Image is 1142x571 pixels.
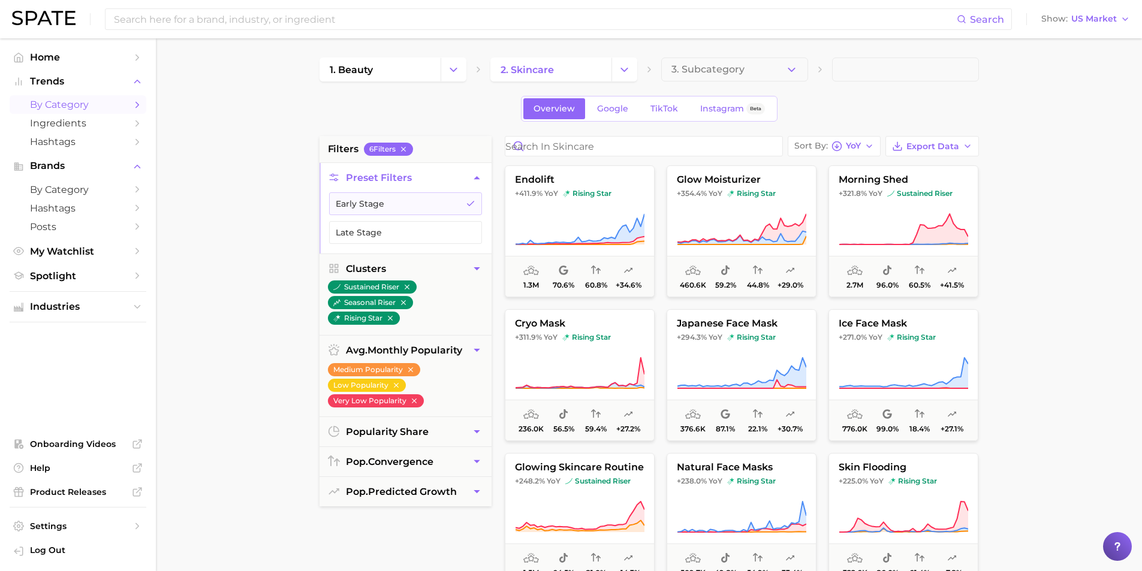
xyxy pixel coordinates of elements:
[785,407,795,422] span: popularity predicted growth: Likely
[562,334,570,341] img: rising star
[328,312,400,325] button: rising star
[727,478,734,485] img: rising star
[591,407,601,422] span: popularity convergence: Medium Convergence
[30,161,126,171] span: Brands
[320,163,492,192] button: Preset Filters
[777,281,803,289] span: +29.0%
[721,551,730,566] span: popularity share: TikTok
[10,95,146,114] a: by Category
[490,58,611,81] a: 2. skincare
[829,318,978,329] span: ice face mask
[330,64,373,75] span: 1. beauty
[10,483,146,501] a: Product Releases
[320,477,492,506] button: pop.predicted growth
[915,264,924,278] span: popularity convergence: High Convergence
[869,189,882,198] span: YoY
[523,264,539,278] span: average monthly popularity: Medium Popularity
[667,309,816,441] button: japanese face mask+294.3% YoYrising starrising star376.6k87.1%22.1%+30.7%
[10,180,146,199] a: by Category
[547,476,561,486] span: YoY
[709,476,722,486] span: YoY
[10,157,146,175] button: Brands
[563,190,570,197] img: rising star
[721,264,730,278] span: popularity share: TikTok
[870,476,884,486] span: YoY
[346,263,386,274] span: Clusters
[887,334,894,341] img: rising star
[677,476,707,485] span: +238.0%
[346,456,368,467] abbr: popularity index
[882,407,892,422] span: popularity share: Google
[565,478,572,485] img: sustained riser
[623,264,633,278] span: popularity predicted growth: Likely
[828,309,978,441] button: ice face mask+271.0% YoYrising starrising star776.0k99.0%18.4%+27.1%
[329,192,482,215] button: Early Stage
[10,132,146,151] a: Hashtags
[847,551,863,566] span: average monthly popularity: Low Popularity
[10,48,146,67] a: Home
[887,333,936,342] span: rising star
[876,425,898,433] span: 99.0%
[715,281,736,289] span: 59.2%
[544,333,558,342] span: YoY
[888,478,896,485] img: rising star
[847,264,863,278] span: average monthly popularity: Medium Popularity
[523,551,539,566] span: average monthly popularity: Medium Popularity
[346,486,457,497] span: predicted growth
[346,426,429,437] span: popularity share
[750,104,761,114] span: Beta
[346,486,368,497] abbr: popularity index
[30,76,126,87] span: Trends
[947,264,957,278] span: popularity predicted growth: Likely
[10,435,146,453] a: Onboarding Videos
[562,333,611,342] span: rising star
[753,551,763,566] span: popularity convergence: Medium Convergence
[591,551,601,566] span: popularity convergence: Very High Convergence
[364,143,413,156] button: 6Filters
[328,296,413,309] button: seasonal riser
[677,333,707,342] span: +294.3%
[839,189,867,198] span: +321.8%
[623,407,633,422] span: popularity predicted growth: Uncertain
[727,334,734,341] img: rising star
[346,172,412,183] span: Preset Filters
[320,254,492,283] button: Clusters
[30,487,126,497] span: Product Releases
[661,58,808,81] button: 3. Subcategory
[584,281,607,289] span: 60.8%
[685,407,701,422] span: average monthly popularity: Low Popularity
[709,189,722,198] span: YoY
[441,58,466,81] button: Change Category
[346,345,462,356] span: monthly popularity
[785,264,795,278] span: popularity predicted growth: Very Likely
[671,64,745,75] span: 3. Subcategory
[505,462,654,473] span: glowing skincare routine
[30,52,126,63] span: Home
[10,541,146,561] a: Log out. Currently logged in with e-mail unhokang@lghnh.com.
[846,143,861,149] span: YoY
[328,363,420,376] button: Medium Popularity
[667,462,816,473] span: natural face masks
[515,476,545,485] span: +248.2%
[915,407,924,422] span: popularity convergence: Very Low Convergence
[727,189,776,198] span: rising star
[829,462,978,473] span: skin flooding
[30,270,126,282] span: Spotlight
[30,246,126,257] span: My Watchlist
[888,476,937,486] span: rising star
[320,447,492,476] button: pop.convergence
[785,551,795,566] span: popularity predicted growth: Likely
[685,551,701,566] span: average monthly popularity: Low Popularity
[685,264,701,278] span: average monthly popularity: Low Popularity
[591,264,601,278] span: popularity convergence: High Convergence
[700,104,744,114] span: Instagram
[559,407,568,422] span: popularity share: TikTok
[829,174,978,185] span: morning shed
[906,141,959,152] span: Export Data
[940,281,964,289] span: +41.5%
[616,425,640,433] span: +27.2%
[10,459,146,477] a: Help
[587,98,638,119] a: Google
[667,318,816,329] span: japanese face mask
[640,98,688,119] a: TikTok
